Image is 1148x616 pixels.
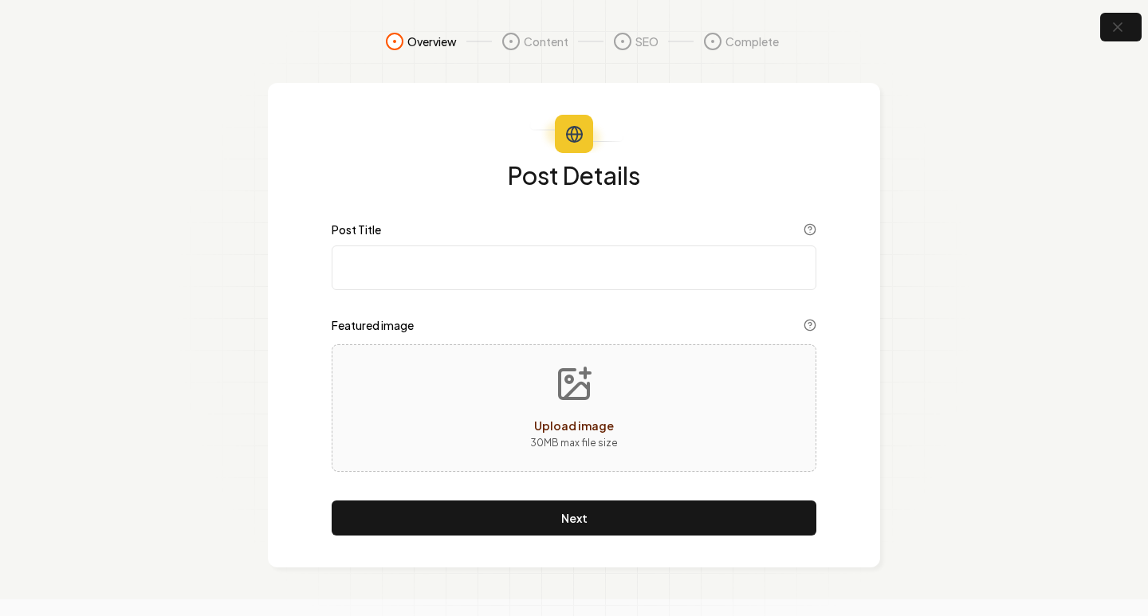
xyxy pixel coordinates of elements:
span: SEO [635,33,659,49]
h1: Post Details [332,163,816,188]
p: 30 MB max file size [530,435,618,451]
button: Next [332,500,816,536]
span: Content [524,33,568,49]
span: Upload image [534,418,614,433]
label: Post Title [332,224,381,235]
span: Complete [725,33,779,49]
span: Overview [407,33,457,49]
label: Featured image [332,320,414,331]
button: Upload image [517,352,631,464]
